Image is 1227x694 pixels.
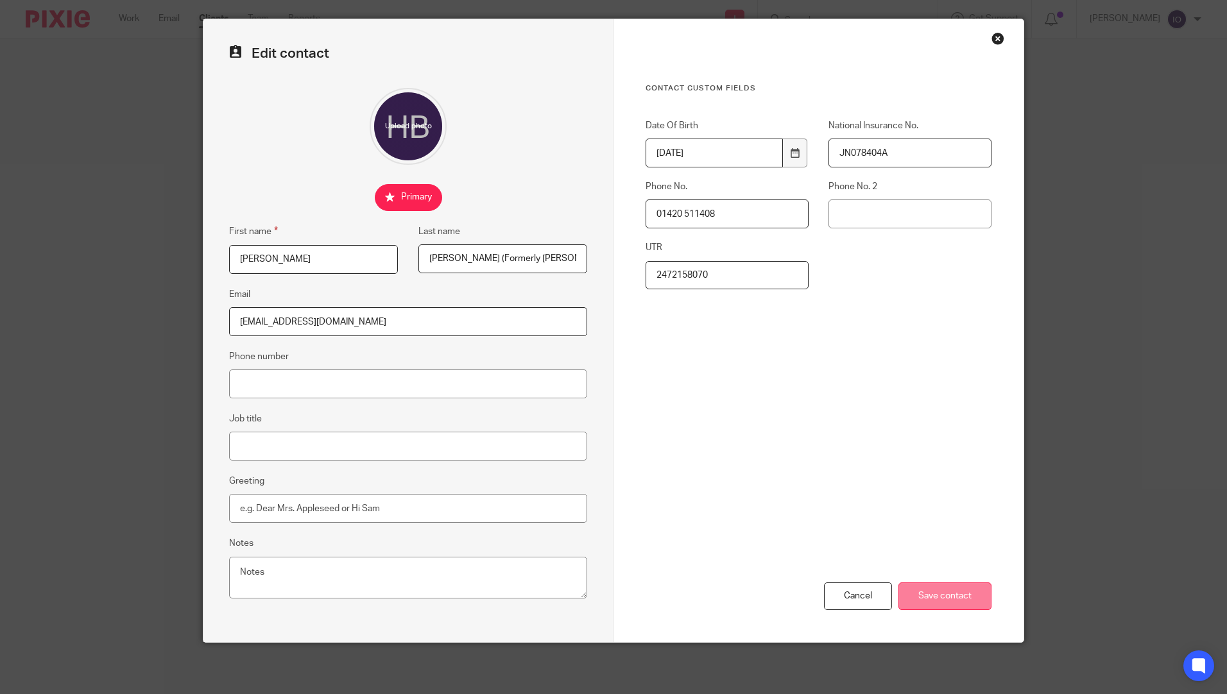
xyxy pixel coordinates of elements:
[991,32,1004,45] div: Close this dialog window
[646,83,991,94] h3: Contact Custom fields
[828,180,991,193] label: Phone No. 2
[229,475,264,487] label: Greeting
[229,494,587,523] input: e.g. Dear Mrs. Appleseed or Hi Sam
[646,139,783,167] input: YYYY-MM-DD
[229,224,278,239] label: First name
[828,119,991,132] label: National Insurance No.
[229,537,253,550] label: Notes
[646,119,809,132] label: Date Of Birth
[646,241,809,254] label: UTR
[229,350,289,363] label: Phone number
[418,225,460,238] label: Last name
[229,288,250,301] label: Email
[646,180,809,193] label: Phone No.
[824,582,892,610] div: Cancel
[229,45,587,62] h2: Edit contact
[898,582,991,610] input: Save contact
[229,412,262,425] label: Job title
